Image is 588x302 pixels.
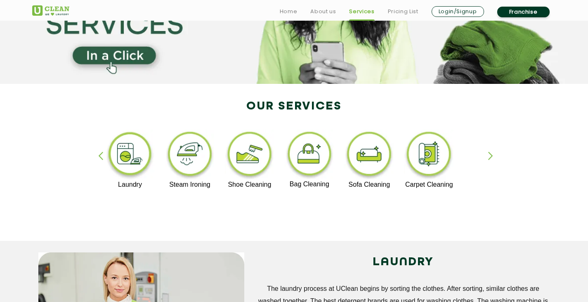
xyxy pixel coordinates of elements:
img: shoe_cleaning_11zon.webp [224,130,275,181]
h2: LAUNDRY [257,252,550,272]
a: Pricing List [388,7,418,17]
p: Laundry [105,181,156,188]
img: UClean Laundry and Dry Cleaning [32,5,69,16]
img: carpet_cleaning_11zon.webp [404,130,454,181]
a: About us [310,7,336,17]
a: Home [280,7,298,17]
img: steam_ironing_11zon.webp [165,130,215,181]
a: Login/Signup [432,6,484,17]
p: Carpet Cleaning [404,181,454,188]
a: Services [349,7,374,17]
p: Shoe Cleaning [224,181,275,188]
p: Steam Ironing [165,181,215,188]
p: Bag Cleaning [284,181,335,188]
img: laundry_cleaning_11zon.webp [105,130,156,181]
p: Sofa Cleaning [344,181,394,188]
img: bag_cleaning_11zon.webp [284,130,335,181]
a: Franchise [497,7,550,17]
img: sofa_cleaning_11zon.webp [344,130,394,181]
